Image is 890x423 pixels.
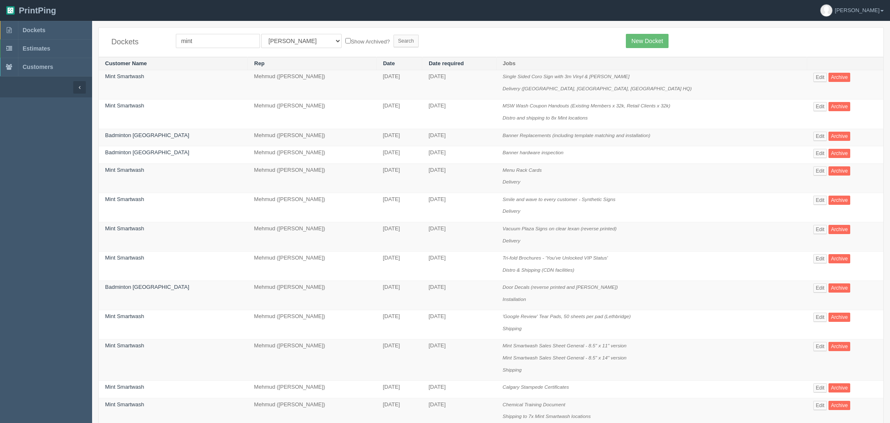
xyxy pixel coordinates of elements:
a: Archive [828,313,850,322]
a: Badminton [GEOGRAPHIC_DATA] [105,284,189,290]
h4: Dockets [111,38,163,46]
a: Archive [828,254,850,263]
td: [DATE] [376,70,422,99]
td: [DATE] [376,193,422,222]
a: Mint Smartwash [105,313,144,319]
td: Mehmud ([PERSON_NAME]) [248,99,377,129]
a: Archive [828,166,850,176]
i: Shipping [503,367,522,372]
i: Single Sided Coro Sign with 3m Vinyl & [PERSON_NAME] [503,74,630,79]
td: [DATE] [422,146,496,164]
th: Jobs [496,57,807,70]
a: Badminton [GEOGRAPHIC_DATA] [105,149,189,155]
a: Archive [828,132,850,141]
td: Mehmud ([PERSON_NAME]) [248,163,377,193]
a: Badminton [GEOGRAPHIC_DATA] [105,132,189,138]
a: Edit [813,283,827,293]
td: [DATE] [376,381,422,398]
i: Chemical Training Document [503,402,566,407]
a: Mint Smartwash [105,196,144,202]
i: Installation [503,296,526,302]
a: Date [383,60,395,66]
td: [DATE] [376,339,422,381]
a: Mint Smartwash [105,342,144,349]
span: Dockets [23,27,45,33]
i: Distro and shipping to 8x Mint locations [503,115,588,120]
i: Mint Smartwash Sales Sheet General - 8.5" x 11" version [503,343,627,348]
td: [DATE] [376,129,422,146]
a: Archive [828,283,850,293]
i: Tri-fold Brochures - 'You've Unlocked VIP Status' [503,255,608,260]
td: Mehmud ([PERSON_NAME]) [248,339,377,381]
td: [DATE] [376,99,422,129]
i: MSW Wash Coupon Handouts (Existing Members x 32k, Retail Clients x 32k) [503,103,671,108]
i: Calgary Stampede Certificates [503,384,569,390]
a: Edit [813,225,827,234]
td: [DATE] [422,70,496,99]
td: [DATE] [422,381,496,398]
a: Edit [813,166,827,176]
img: avatar_default-7531ab5dedf162e01f1e0bb0964e6a185e93c5c22dfe317fb01d7f8cd2b1632c.jpg [821,5,832,16]
a: Archive [828,196,850,205]
a: Edit [813,132,827,141]
i: Distro & Shipping (CDN facilities) [503,267,574,273]
i: Delivery [503,238,520,243]
td: [DATE] [422,99,496,129]
a: Edit [813,73,827,82]
td: Mehmud ([PERSON_NAME]) [248,381,377,398]
a: Mint Smartwash [105,73,144,79]
a: Edit [813,102,827,111]
a: Archive [828,149,850,158]
img: logo-3e63b451c926e2ac314895c53de4908e5d424f24456219fb08d385ab2e579770.png [6,6,15,15]
a: Mint Smartwash [105,401,144,408]
i: Shipping [503,326,522,331]
td: [DATE] [422,163,496,193]
td: Mehmud ([PERSON_NAME]) [248,281,377,310]
a: Mint Smartwash [105,167,144,173]
td: [DATE] [422,222,496,251]
td: [DATE] [422,310,496,339]
i: Vacuum Plaza Signs on clear lexan (reverse printed) [503,226,617,231]
input: Customer Name [176,34,260,48]
a: Archive [828,225,850,234]
td: Mehmud ([PERSON_NAME]) [248,222,377,251]
i: Door Decals (reverse printed and [PERSON_NAME]) [503,284,618,290]
span: Customers [23,64,53,70]
a: Edit [813,196,827,205]
i: Banner Replacements (including template matching and installation) [503,133,651,138]
input: Show Archived? [345,38,351,43]
td: [DATE] [422,252,496,281]
td: Mehmud ([PERSON_NAME]) [248,193,377,222]
td: [DATE] [376,252,422,281]
a: Edit [813,313,827,322]
i: Smile and wave to every customer - Synthetic Signs [503,196,616,202]
a: Mint Smartwash [105,384,144,390]
input: Search [394,35,419,47]
td: [DATE] [422,281,496,310]
a: Edit [813,254,827,263]
td: Mehmud ([PERSON_NAME]) [248,129,377,146]
td: [DATE] [376,146,422,164]
i: Menu Rack Cards [503,167,542,173]
a: Archive [828,102,850,111]
td: [DATE] [422,129,496,146]
a: New Docket [626,34,668,48]
a: Edit [813,401,827,410]
i: Delivery ([GEOGRAPHIC_DATA], [GEOGRAPHIC_DATA], [GEOGRAPHIC_DATA] HQ) [503,86,692,91]
a: Archive [828,383,850,392]
td: [DATE] [422,339,496,381]
i: 'Google Review' Tear Pads, 50 sheets per pad (Lethbridge) [503,313,631,319]
td: [DATE] [422,193,496,222]
a: Edit [813,383,827,392]
span: Estimates [23,45,50,52]
a: Edit [813,342,827,351]
label: Show Archived? [345,36,390,46]
td: [DATE] [376,281,422,310]
i: Shipping to 7x Mint Smartwash locations [503,413,591,419]
a: Date required [429,60,464,66]
a: Edit [813,149,827,158]
a: Mint Smartwash [105,255,144,261]
td: [DATE] [376,310,422,339]
a: Archive [828,342,850,351]
a: Mint Smartwash [105,225,144,232]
